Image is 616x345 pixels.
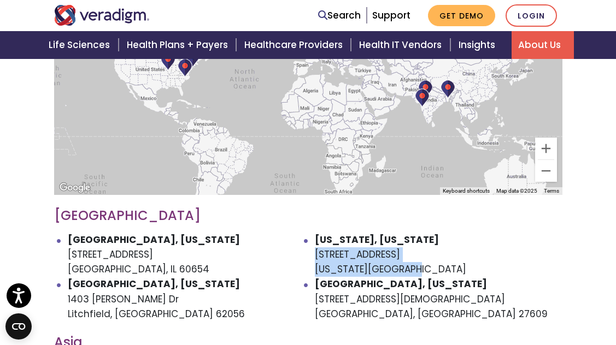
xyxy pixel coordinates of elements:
[452,31,512,59] a: Insights
[68,277,240,290] strong: [GEOGRAPHIC_DATA], [US_STATE]
[506,4,557,27] a: Login
[68,233,240,246] strong: [GEOGRAPHIC_DATA], [US_STATE]
[54,208,562,224] h3: [GEOGRAPHIC_DATA]
[496,188,537,194] span: Map data ©2025
[238,31,353,59] a: Healthcare Providers
[68,277,315,322] li: 1403 [PERSON_NAME] Dr Litchfield, [GEOGRAPHIC_DATA] 62056
[120,31,238,59] a: Health Plans + Payers
[443,187,490,195] button: Keyboard shortcuts
[68,233,315,277] li: [STREET_ADDRESS] [GEOGRAPHIC_DATA], IL 60654
[42,31,120,59] a: Life Sciences
[428,5,495,26] a: Get Demo
[57,181,93,195] a: Open this area in Google Maps (opens a new window)
[54,5,150,26] img: Veradigm logo
[5,313,32,340] button: Open CMP widget
[315,233,439,246] strong: [US_STATE], [US_STATE]
[57,181,93,195] img: Google
[535,160,557,182] button: Zoom out
[512,31,574,59] a: About Us
[315,277,487,290] strong: [GEOGRAPHIC_DATA], [US_STATE]
[544,188,559,194] a: Terms (opens in new tab)
[372,9,410,22] a: Support
[353,31,451,59] a: Health IT Vendors
[535,138,557,159] button: Zoom in
[315,277,562,322] li: [STREET_ADDRESS][DEMOGRAPHIC_DATA] [GEOGRAPHIC_DATA], [GEOGRAPHIC_DATA] 27609
[318,8,361,23] a: Search
[315,233,562,277] li: [STREET_ADDRESS] [US_STATE][GEOGRAPHIC_DATA]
